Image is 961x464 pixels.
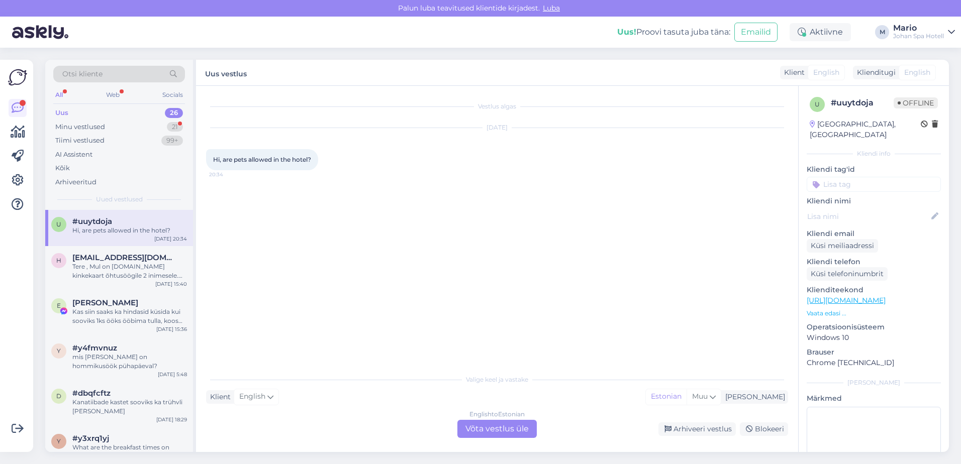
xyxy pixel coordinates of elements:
p: Vaata edasi ... [807,309,941,318]
span: d [56,392,61,400]
div: Kas siin saaks ka hindasid küsida kui sooviks 1ks ööks ööbima tulla, koos hommikusöögiga? :) [72,307,187,325]
div: Küsi meiliaadressi [807,239,878,253]
div: [GEOGRAPHIC_DATA], [GEOGRAPHIC_DATA] [810,119,921,140]
div: Klienditugi [853,67,896,78]
div: Arhiveeri vestlus [658,422,736,436]
span: y [57,437,61,445]
input: Lisa tag [807,177,941,192]
div: English to Estonian [469,410,525,419]
span: Luba [540,4,563,13]
div: [DATE] [206,123,788,132]
span: Hi, are pets allowed in the hotel? [213,156,311,163]
div: Socials [160,88,185,101]
div: Minu vestlused [55,122,105,132]
div: [DATE] 15:40 [155,280,187,288]
div: Tere , Mul on [DOMAIN_NAME] kinkekaart õhtusöögile 2 inimesele. Kas oleks võimalik broneerida lau... [72,262,187,280]
div: Kanatiibade kastet sooviks ka trühvli [PERSON_NAME] [72,398,187,416]
span: u [815,100,820,108]
div: All [53,88,65,101]
span: h [56,257,61,264]
p: Windows 10 [807,332,941,343]
div: # uuytdoja [831,97,894,109]
div: Kõik [55,163,70,173]
input: Lisa nimi [807,211,929,222]
div: Tiimi vestlused [55,136,105,146]
div: AI Assistent [55,150,92,160]
div: 26 [165,108,183,118]
span: English [904,67,930,78]
div: [DATE] 20:34 [154,235,187,243]
b: Uus! [617,27,636,37]
div: [DATE] 5:48 [158,371,187,378]
div: Proovi tasuta juba täna: [617,26,730,38]
img: Askly Logo [8,68,27,87]
span: E [57,302,61,309]
button: Emailid [734,23,778,42]
p: Chrome [TECHNICAL_ID] [807,358,941,368]
span: 20:34 [209,171,247,178]
div: Web [104,88,122,101]
p: Kliendi nimi [807,196,941,206]
div: [DATE] 18:29 [156,416,187,423]
div: Võta vestlus üle [457,420,537,438]
div: Estonian [646,389,687,404]
div: M [875,25,889,39]
span: Otsi kliente [62,69,103,79]
p: Klienditeekond [807,285,941,295]
div: 21 [167,122,183,132]
span: Elis Tunder [72,298,138,307]
div: [PERSON_NAME] [721,392,785,402]
a: [URL][DOMAIN_NAME] [807,296,886,305]
div: Aktiivne [790,23,851,41]
div: 99+ [161,136,183,146]
div: Valige keel ja vastake [206,375,788,384]
div: Hi, are pets allowed in the hotel? [72,226,187,235]
label: Uus vestlus [205,66,247,79]
a: MarioJohan Spa Hotell [893,24,955,40]
span: Uued vestlused [96,195,143,204]
span: u [56,220,61,228]
span: #dbqfcftz [72,389,111,398]
span: #uuytdoja [72,217,112,226]
div: Arhiveeritud [55,177,97,187]
div: [DATE] 15:36 [156,325,187,333]
span: Muu [692,392,708,401]
p: Brauser [807,347,941,358]
div: Klient [780,67,805,78]
div: Blokeeri [740,422,788,436]
div: What are the breakfast times on weekdays? [72,443,187,461]
div: [PERSON_NAME] [807,378,941,387]
div: Klient [206,392,231,402]
span: y [57,347,61,355]
span: Offline [894,97,938,108]
div: Küsi telefoninumbrit [807,267,888,281]
p: Operatsioonisüsteem [807,322,941,332]
span: hannusanneli@gmail.com [72,253,177,262]
p: Märkmed [807,393,941,404]
div: Mario [893,24,944,32]
div: Kliendi info [807,149,941,158]
p: Kliendi tag'id [807,164,941,175]
div: Vestlus algas [206,102,788,111]
div: Johan Spa Hotell [893,32,944,40]
span: #y4fmvnuz [72,343,117,353]
div: Uus [55,108,68,118]
p: Kliendi telefon [807,257,941,267]
p: Kliendi email [807,228,941,239]
span: English [813,67,839,78]
div: mis [PERSON_NAME] on hommikusöök pühapäeval? [72,353,187,371]
span: English [239,391,265,402]
span: #y3xrq1yj [72,434,109,443]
